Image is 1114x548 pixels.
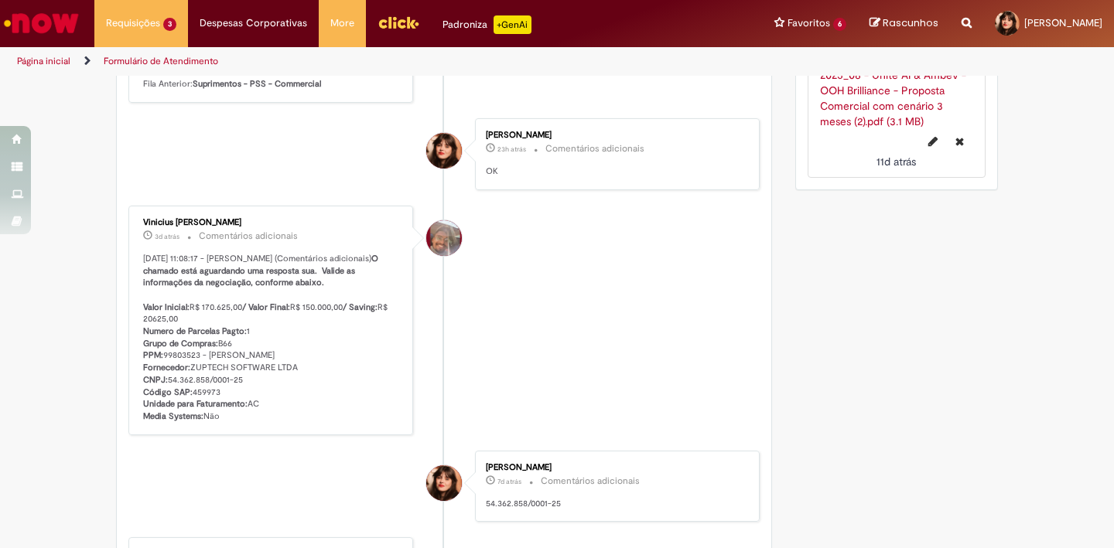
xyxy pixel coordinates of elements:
[242,301,290,313] b: / Valor Final:
[163,18,176,31] span: 3
[143,374,168,386] b: CNPJ:
[426,220,462,256] div: Vinicius Rafael De Souza
[143,362,190,373] b: Fornecedor:
[426,465,462,501] div: Camila Silveira Rodrigues
[833,18,846,31] span: 6
[486,498,743,510] p: 54.362.858/0001-25
[143,349,163,361] b: PPM:
[143,253,381,313] b: O chamado está aguardando uma resposta sua. Valide as informações da negociação, conforme abaixo....
[12,47,731,76] ul: Trilhas de página
[2,8,81,39] img: ServiceNow
[443,15,531,34] div: Padroniza
[877,155,916,168] span: 11d atrás
[877,155,916,168] time: 19/08/2025 13:09:32
[330,15,354,31] span: More
[820,68,966,128] a: 2025_08 - Unite AI & Ambev - OOH Brilliance - Proposta Comercial com cenário 3 meses (2).pdf (3....
[494,15,531,34] p: +GenAi
[426,133,462,168] div: Camila Silveira Rodrigues
[486,463,743,472] div: [PERSON_NAME]
[143,253,401,423] p: [DATE] 11:08:17 - [PERSON_NAME] (Comentários adicionais) R$ 170.625,00 R$ 150.000,00 R$ 20625,00 ...
[106,15,160,31] span: Requisições
[143,410,203,422] b: Media Systems:
[199,230,298,243] small: Comentários adicionais
[155,232,179,241] span: 3d atrás
[143,218,401,227] div: Vinicius [PERSON_NAME]
[1024,16,1102,29] span: [PERSON_NAME]
[497,145,526,154] time: 28/08/2025 14:37:54
[104,55,218,67] a: Formulário de Atendimento
[343,301,378,313] b: / Saving:
[497,145,526,154] span: 23h atrás
[541,475,640,488] small: Comentários adicionais
[143,398,248,410] b: Unidade para Faturamento:
[497,477,521,486] time: 22/08/2025 15:38:10
[193,78,321,90] b: Suprimentos - PSS - Commercial
[486,131,743,140] div: [PERSON_NAME]
[883,15,938,30] span: Rascunhos
[143,338,218,349] b: Grupo de Compras:
[788,15,830,31] span: Favoritos
[143,325,247,337] b: Numero de Parcelas Pagto:
[497,477,521,486] span: 7d atrás
[545,142,644,155] small: Comentários adicionais
[919,129,947,154] button: Editar nome de arquivo 2025_08 - Unite AI & Ambev - OOH Brilliance - Proposta Comercial com cená...
[946,129,973,154] button: Excluir 2025_08 - Unite AI & Ambev - OOH Brilliance - Proposta Comercial com cenário 3 meses (2)...
[143,386,193,398] b: Código SAP:
[155,232,179,241] time: 27/08/2025 11:08:17
[17,55,70,67] a: Página inicial
[200,15,307,31] span: Despesas Corporativas
[486,165,743,178] p: OK
[378,11,419,34] img: click_logo_yellow_360x200.png
[870,16,938,31] a: Rascunhos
